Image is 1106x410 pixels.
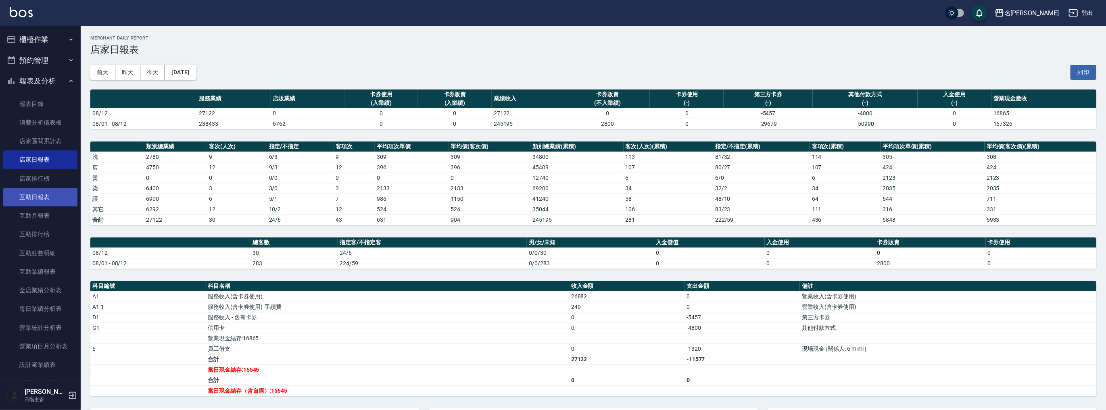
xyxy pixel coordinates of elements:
td: 0 [565,108,650,119]
td: 5848 [881,214,985,225]
th: 指定/不指定(累積) [713,142,810,152]
td: 48 / 10 [713,194,810,204]
table: a dense table [90,142,1096,225]
td: 12 [334,162,375,173]
td: 7 [334,194,375,204]
td: 9 [207,152,267,162]
td: 0 [875,248,986,258]
th: 卡券販賣 [875,237,986,248]
th: 支出金額 [684,281,800,291]
button: 名[PERSON_NAME] [991,5,1062,21]
td: 114 [810,152,881,162]
td: 2035 [881,183,985,194]
td: 服務收入(含卡券使用)_手續費 [206,302,569,312]
td: 服務收入(含卡券使用) [206,291,569,302]
td: 0 [144,173,207,183]
th: 客項次(累積) [810,142,881,152]
td: 其它 [90,204,144,214]
td: 396 [449,162,531,173]
td: 洗 [90,152,144,162]
td: 305 [881,152,985,162]
a: 店家區間累計表 [3,132,77,150]
td: 308 [985,152,1096,162]
td: 34800 [530,152,623,162]
td: 4750 [144,162,207,173]
div: 名[PERSON_NAME] [1004,8,1059,18]
td: 6900 [144,194,207,204]
a: 互助日報表 [3,188,77,206]
td: 合計 [206,354,569,364]
td: 27122 [144,214,207,225]
td: 6762 [271,119,344,129]
td: 0 [765,258,875,268]
td: 0 [684,375,800,385]
th: 入金使用 [765,237,875,248]
td: 6 / 3 [267,152,334,162]
td: 12 [334,204,375,214]
a: 消費分析儀表板 [3,113,77,132]
td: 0 [334,173,375,183]
td: 9 / 3 [267,162,334,173]
th: 指定客/不指定客 [338,237,527,248]
button: 前天 [90,65,115,80]
th: 類別總業績 [144,142,207,152]
td: 當日現金結存:15545 [206,364,569,375]
td: 32 / 2 [713,183,810,194]
td: 80 / 27 [713,162,810,173]
img: Logo [10,7,33,17]
td: 3 [334,183,375,194]
td: A1 [90,291,206,302]
td: 9 [334,152,375,162]
td: 30 [207,214,267,225]
button: save [971,5,987,21]
td: -11577 [684,354,800,364]
td: 6 [207,194,267,204]
th: 指定/不指定 [267,142,334,152]
td: 第三方卡券 [800,312,1096,323]
th: 備註 [800,281,1096,291]
td: 0 [344,119,418,129]
td: 0 [418,119,492,129]
table: a dense table [90,89,1096,129]
button: 今天 [140,65,165,80]
td: 35044 [530,204,623,214]
th: 科目編號 [90,281,206,291]
td: 41240 [530,194,623,204]
a: 全店業績分析表 [3,281,77,300]
td: 0 [684,302,800,312]
td: 245195 [492,119,566,129]
td: 12740 [530,173,623,183]
td: 3 / 0 [267,183,334,194]
td: 0 [344,108,418,119]
td: 2035 [985,183,1096,194]
div: (入業績) [420,99,490,107]
td: 營業收入(含卡券使用) [800,302,1096,312]
td: 111 [810,204,881,214]
td: 424 [985,162,1096,173]
td: 其他付款方式 [800,323,1096,333]
td: 當日現金結存（含自購）:15545 [206,385,569,396]
a: 報表目錄 [3,95,77,113]
td: D1 [90,312,206,323]
a: 營業統計分析表 [3,318,77,337]
div: (-) [652,99,722,107]
td: 5 / 1 [267,194,334,204]
td: 0/0/30 [527,248,654,258]
td: 0 [918,119,991,129]
td: 員工借支 [206,343,569,354]
td: 0 [986,258,1096,268]
td: 0 [684,291,800,302]
td: -29679 [724,119,813,129]
td: 08/12 [90,108,197,119]
td: A1.1 [90,302,206,312]
td: 12 [207,204,267,214]
div: 其他付款方式 [815,90,916,99]
td: 10 / 2 [267,204,334,214]
td: 283 [250,258,338,268]
td: 0 [654,248,765,258]
th: 入金儲值 [654,237,765,248]
th: 客項次 [334,142,375,152]
td: G1 [90,323,206,333]
th: 單均價(客次價)(累積) [985,142,1096,152]
a: 設計師日報表 [3,374,77,393]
